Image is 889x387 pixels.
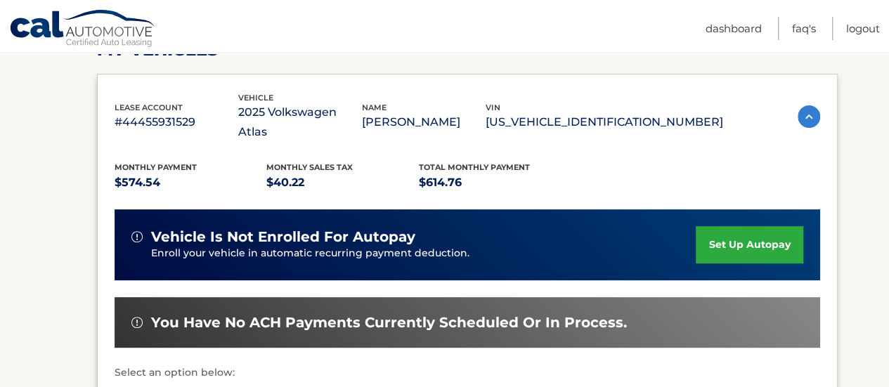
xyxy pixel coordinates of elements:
[131,317,143,328] img: alert-white.svg
[151,228,415,246] span: vehicle is not enrolled for autopay
[266,173,419,192] p: $40.22
[115,173,267,192] p: $574.54
[238,103,362,142] p: 2025 Volkswagen Atlas
[151,314,627,332] span: You have no ACH payments currently scheduled or in process.
[792,17,816,40] a: FAQ's
[696,226,803,263] a: set up autopay
[115,112,238,132] p: #44455931529
[419,173,571,192] p: $614.76
[238,93,273,103] span: vehicle
[151,246,696,261] p: Enroll your vehicle in automatic recurring payment deduction.
[486,112,723,132] p: [US_VEHICLE_IDENTIFICATION_NUMBER]
[798,105,820,128] img: accordion-active.svg
[486,103,500,112] span: vin
[362,103,387,112] span: name
[9,9,157,50] a: Cal Automotive
[846,17,880,40] a: Logout
[706,17,762,40] a: Dashboard
[131,231,143,242] img: alert-white.svg
[115,103,183,112] span: lease account
[362,112,486,132] p: [PERSON_NAME]
[419,162,530,172] span: Total Monthly Payment
[115,365,820,381] p: Select an option below:
[115,162,197,172] span: Monthly Payment
[266,162,353,172] span: Monthly sales Tax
